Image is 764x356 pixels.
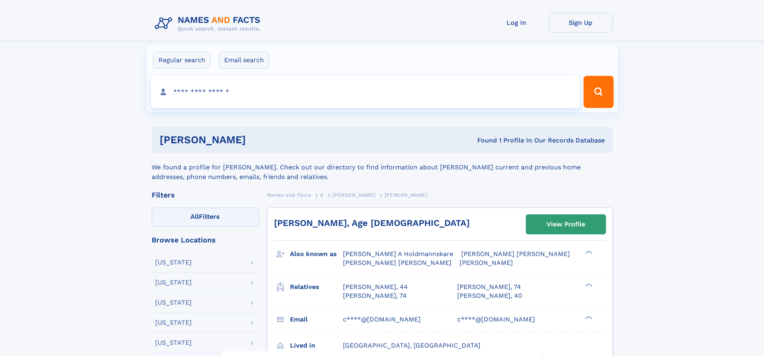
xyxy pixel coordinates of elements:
[267,190,311,200] a: Names and Facts
[152,13,267,35] img: Logo Names and Facts
[219,52,269,69] label: Email search
[343,283,408,291] a: [PERSON_NAME], 44
[274,218,470,228] a: [PERSON_NAME], Age [DEMOGRAPHIC_DATA]
[343,342,480,349] span: [GEOGRAPHIC_DATA], [GEOGRAPHIC_DATA]
[152,207,259,227] label: Filters
[151,76,580,108] input: search input
[583,250,593,255] div: ❯
[155,299,192,306] div: [US_STATE]
[343,259,452,266] span: [PERSON_NAME] [PERSON_NAME]
[584,76,613,108] button: Search Button
[332,190,375,200] a: [PERSON_NAME]
[343,250,453,258] span: [PERSON_NAME] A Holdmannskare
[155,259,192,266] div: [US_STATE]
[152,153,613,182] div: We found a profile for [PERSON_NAME]. Check out our directory to find information about [PERSON_N...
[290,280,343,294] h3: Relatives
[549,13,613,33] a: Sign Up
[583,282,593,287] div: ❯
[320,190,324,200] a: S
[361,136,605,145] div: Found 1 Profile In Our Records Database
[153,52,211,69] label: Regular search
[547,215,585,234] div: View Profile
[460,259,513,266] span: [PERSON_NAME]
[484,13,549,33] a: Log In
[457,291,522,300] a: [PERSON_NAME], 40
[385,192,428,198] span: [PERSON_NAME]
[290,247,343,261] h3: Also known as
[290,313,343,326] h3: Email
[461,250,570,258] span: [PERSON_NAME] [PERSON_NAME]
[332,192,375,198] span: [PERSON_NAME]
[152,236,259,244] div: Browse Locations
[190,213,199,220] span: All
[152,191,259,199] div: Filters
[155,279,192,286] div: [US_STATE]
[290,339,343,352] h3: Lived in
[320,192,324,198] span: S
[457,283,521,291] a: [PERSON_NAME], 74
[155,340,192,346] div: [US_STATE]
[155,319,192,326] div: [US_STATE]
[343,291,407,300] a: [PERSON_NAME], 74
[160,135,362,145] h1: [PERSON_NAME]
[526,215,606,234] a: View Profile
[583,315,593,320] div: ❯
